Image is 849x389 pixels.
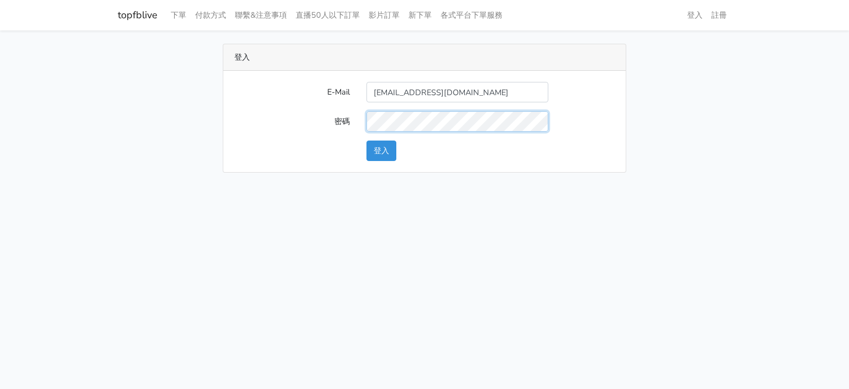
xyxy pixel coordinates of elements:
[191,4,230,26] a: 付款方式
[364,4,404,26] a: 影片訂單
[118,4,158,26] a: topfblive
[404,4,436,26] a: 新下單
[291,4,364,26] a: 直播50人以下訂單
[223,44,626,71] div: 登入
[226,82,358,102] label: E-Mail
[707,4,731,26] a: 註冊
[230,4,291,26] a: 聯繫&注意事項
[436,4,507,26] a: 各式平台下單服務
[683,4,707,26] a: 登入
[166,4,191,26] a: 下單
[366,141,396,161] button: 登入
[226,111,358,132] label: 密碼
